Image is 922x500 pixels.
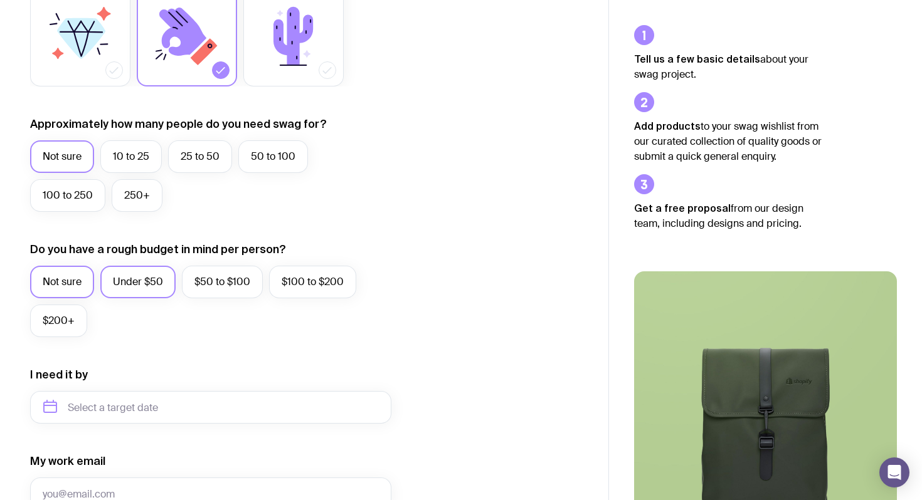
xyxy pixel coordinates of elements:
[634,120,701,132] strong: Add products
[30,179,105,212] label: 100 to 250
[30,242,286,257] label: Do you have a rough budget in mind per person?
[30,367,88,382] label: I need it by
[879,457,909,487] div: Open Intercom Messenger
[168,140,232,173] label: 25 to 50
[182,266,263,298] label: $50 to $100
[634,53,760,65] strong: Tell us a few basic details
[100,266,176,298] label: Under $50
[30,266,94,298] label: Not sure
[30,305,87,337] label: $200+
[238,140,308,173] label: 50 to 100
[634,118,822,164] p: to your swag wishlist from our curated collection of quality goods or submit a quick general enqu...
[634,202,731,214] strong: Get a free proposal
[269,266,356,298] label: $100 to $200
[634,51,822,82] p: about your swag project.
[100,140,162,173] label: 10 to 25
[30,140,94,173] label: Not sure
[30,117,327,132] label: Approximately how many people do you need swag for?
[30,454,105,469] label: My work email
[112,179,162,212] label: 250+
[30,391,391,424] input: Select a target date
[634,201,822,231] p: from our design team, including designs and pricing.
